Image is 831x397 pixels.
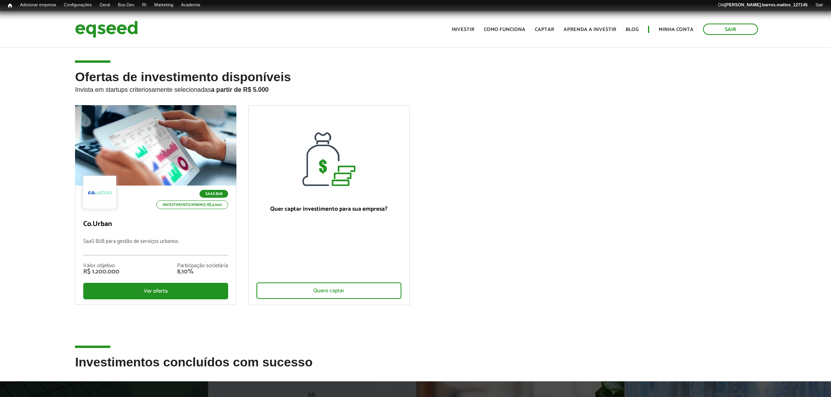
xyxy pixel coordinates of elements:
[83,239,228,255] p: SaaS B2B para gestão de serviços urbanos
[138,2,150,8] a: RI
[75,19,138,40] img: EqSeed
[659,27,694,32] a: Minha conta
[83,263,119,269] div: Valor objetivo
[703,24,758,35] a: Sair
[177,2,204,8] a: Academia
[150,2,177,8] a: Marketing
[83,283,228,299] div: Ver oferta
[725,2,807,7] strong: [PERSON_NAME].barros.mattos_127145
[200,190,228,198] p: SaaS B2B
[60,2,96,8] a: Configurações
[4,2,16,9] a: Início
[156,200,228,209] p: Investimento mínimo: R$ 5.000
[83,269,119,275] div: R$ 1.200.000
[484,27,525,32] a: Como funciona
[452,27,474,32] a: Investir
[75,355,756,381] h2: Investimentos concluídos com sucesso
[811,2,827,8] a: Sair
[535,27,554,32] a: Captar
[8,3,12,8] span: Início
[83,220,228,229] p: Co.Urban
[714,2,811,8] a: Olá[PERSON_NAME].barros.mattos_127145
[211,86,269,93] strong: a partir de R$ 5.000
[177,263,228,269] div: Participação societária
[75,105,236,305] a: SaaS B2B Investimento mínimo: R$ 5.000 Co.Urban SaaS B2B para gestão de serviços urbanos Valor ob...
[16,2,60,8] a: Adicionar empresa
[114,2,138,8] a: Bus Dev
[177,269,228,275] div: 8,10%
[626,27,639,32] a: Blog
[564,27,616,32] a: Aprenda a investir
[95,2,114,8] a: Geral
[75,70,756,105] h2: Ofertas de investimento disponíveis
[256,206,401,213] p: Quer captar investimento para sua empresa?
[256,282,401,299] div: Quero captar
[75,84,756,93] p: Invista em startups criteriosamente selecionadas
[248,105,410,305] a: Quer captar investimento para sua empresa? Quero captar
